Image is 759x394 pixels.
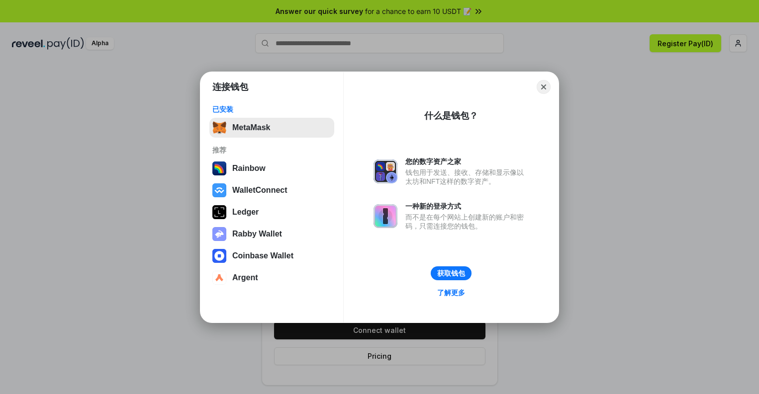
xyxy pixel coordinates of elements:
a: 了解更多 [431,286,471,299]
div: 已安装 [212,105,331,114]
img: svg+xml,%3Csvg%20width%3D%2228%22%20height%3D%2228%22%20viewBox%3D%220%200%2028%2028%22%20fill%3D... [212,249,226,263]
img: svg+xml,%3Csvg%20xmlns%3D%22http%3A%2F%2Fwww.w3.org%2F2000%2Fsvg%22%20width%3D%2228%22%20height%3... [212,205,226,219]
div: 而不是在每个网站上创建新的账户和密码，只需连接您的钱包。 [405,213,529,231]
div: Ledger [232,208,259,217]
button: MetaMask [209,118,334,138]
div: Coinbase Wallet [232,251,293,260]
div: Rabby Wallet [232,230,282,238]
img: svg+xml,%3Csvg%20fill%3D%22none%22%20height%3D%2233%22%20viewBox%3D%220%200%2035%2033%22%20width%... [212,121,226,135]
div: 一种新的登录方式 [405,202,529,211]
div: 什么是钱包？ [424,110,478,122]
img: svg+xml,%3Csvg%20xmlns%3D%22http%3A%2F%2Fwww.w3.org%2F2000%2Fsvg%22%20fill%3D%22none%22%20viewBox... [212,227,226,241]
h1: 连接钱包 [212,81,248,93]
div: 了解更多 [437,288,465,297]
div: Argent [232,273,258,282]
button: Rainbow [209,158,334,178]
img: svg+xml,%3Csvg%20xmlns%3D%22http%3A%2F%2Fwww.w3.org%2F2000%2Fsvg%22%20fill%3D%22none%22%20viewBox... [374,159,397,183]
button: 获取钱包 [431,266,472,280]
button: WalletConnect [209,180,334,200]
button: Coinbase Wallet [209,246,334,266]
div: 获取钱包 [437,269,465,278]
button: Ledger [209,202,334,222]
div: 您的数字资产之家 [405,157,529,166]
div: Rainbow [232,164,266,173]
img: svg+xml,%3Csvg%20xmlns%3D%22http%3A%2F%2Fwww.w3.org%2F2000%2Fsvg%22%20fill%3D%22none%22%20viewBox... [374,204,397,228]
div: MetaMask [232,123,270,132]
img: svg+xml,%3Csvg%20width%3D%22120%22%20height%3D%22120%22%20viewBox%3D%220%200%20120%20120%22%20fil... [212,161,226,175]
img: svg+xml,%3Csvg%20width%3D%2228%22%20height%3D%2228%22%20viewBox%3D%220%200%2028%2028%22%20fill%3D... [212,183,226,197]
button: Argent [209,268,334,288]
div: WalletConnect [232,186,287,195]
div: 钱包用于发送、接收、存储和显示像以太坊和NFT这样的数字资产。 [405,168,529,186]
button: Close [537,80,551,94]
img: svg+xml,%3Csvg%20width%3D%2228%22%20height%3D%2228%22%20viewBox%3D%220%200%2028%2028%22%20fill%3D... [212,271,226,285]
button: Rabby Wallet [209,224,334,244]
div: 推荐 [212,146,331,155]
